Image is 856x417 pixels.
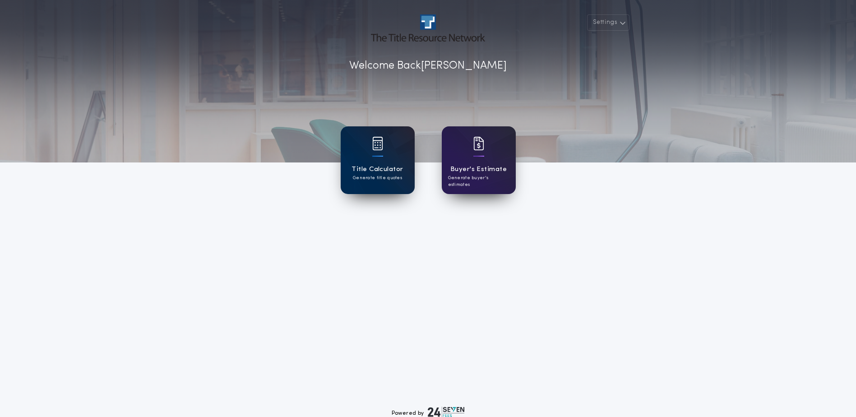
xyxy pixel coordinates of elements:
[587,14,629,31] button: Settings
[448,175,509,188] p: Generate buyer's estimates
[372,137,383,150] img: card icon
[371,14,485,42] img: account-logo
[352,164,403,175] h1: Title Calculator
[442,126,516,194] a: card iconBuyer's EstimateGenerate buyer's estimates
[341,126,415,194] a: card iconTitle CalculatorGenerate title quotes
[353,175,402,181] p: Generate title quotes
[473,137,484,150] img: card icon
[450,164,507,175] h1: Buyer's Estimate
[349,58,507,74] p: Welcome Back [PERSON_NAME]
